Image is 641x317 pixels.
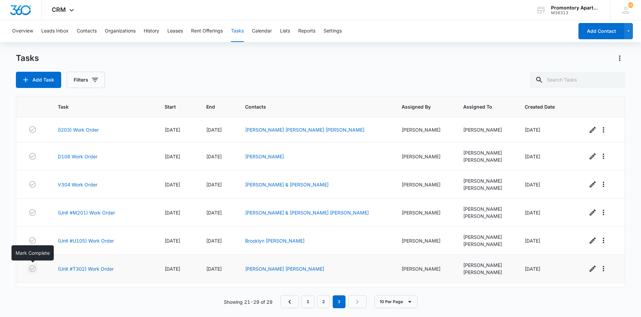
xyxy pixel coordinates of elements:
span: [DATE] [525,154,540,159]
a: Page 1 [302,295,314,308]
button: Leases [167,20,183,42]
div: [PERSON_NAME] [463,241,508,248]
div: [PERSON_NAME] [463,262,508,269]
span: Contacts [245,103,376,110]
input: Search Tasks [530,72,625,88]
span: Assigned To [463,103,499,110]
a: (Unit #M201) Work Order [58,209,115,216]
span: [DATE] [165,238,180,244]
a: (I203) Work Order [58,126,99,133]
span: [DATE] [206,266,222,272]
span: Task [58,103,139,110]
p: Showing 21-29 of 29 [224,298,272,305]
a: [PERSON_NAME] [PERSON_NAME] [245,266,324,272]
button: Tasks [231,20,244,42]
button: Calendar [252,20,272,42]
div: [PERSON_NAME] [402,126,447,133]
button: Rent Offerings [191,20,223,42]
div: [PERSON_NAME] [463,233,508,241]
div: Mark Complete [11,245,54,261]
div: [PERSON_NAME] [402,181,447,188]
div: account id [551,10,600,15]
button: Actions [614,53,625,64]
span: End [206,103,219,110]
a: (Unit #U105) Work Order [58,237,114,244]
button: Leads Inbox [41,20,69,42]
a: D108 Work Order [58,153,97,160]
span: [DATE] [525,127,540,133]
button: Reports [298,20,315,42]
div: [PERSON_NAME] [463,149,508,156]
span: [DATE] [206,127,222,133]
div: [PERSON_NAME] [402,153,447,160]
div: [PERSON_NAME] [463,205,508,212]
nav: Pagination [281,295,366,308]
a: [PERSON_NAME] [PERSON_NAME] [PERSON_NAME] [245,127,364,133]
div: account name [551,5,600,10]
span: [DATE] [525,238,540,244]
span: [DATE] [525,210,540,216]
span: [DATE] [206,210,222,216]
button: Add Contact [578,23,624,39]
span: Assigned By [402,103,437,110]
em: 3 [333,295,346,308]
span: [DATE] [525,266,540,272]
span: [DATE] [165,210,180,216]
span: CRM [52,6,66,13]
button: Contacts [77,20,97,42]
span: Created Date [525,103,562,110]
a: Previous Page [281,295,299,308]
a: [PERSON_NAME] & [PERSON_NAME] [PERSON_NAME] [245,210,369,216]
span: [DATE] [165,154,180,159]
span: Start [165,103,180,110]
span: [DATE] [206,182,222,187]
button: Overview [12,20,33,42]
a: V304 Work Order [58,181,97,188]
div: [PERSON_NAME] [463,177,508,184]
button: Add Task [16,72,61,88]
span: [DATE] [165,266,180,272]
div: [PERSON_NAME] [463,156,508,163]
span: 155 [628,2,633,8]
span: [DATE] [206,238,222,244]
div: [PERSON_NAME] [463,212,508,220]
a: Brooklyn [PERSON_NAME] [245,238,305,244]
div: [PERSON_NAME] [463,184,508,191]
span: [DATE] [206,154,222,159]
span: [DATE] [525,182,540,187]
button: Filters [67,72,105,88]
button: Organizations [105,20,136,42]
a: (Unit #T302) Work Order [58,265,114,272]
button: 10 Per Page [375,295,418,308]
div: [PERSON_NAME] [402,209,447,216]
a: [PERSON_NAME] [245,154,284,159]
span: [DATE] [165,127,180,133]
div: [PERSON_NAME] [463,126,508,133]
button: History [144,20,159,42]
div: [PERSON_NAME] [402,237,447,244]
div: notifications count [628,2,633,8]
h1: Tasks [16,53,39,63]
span: [DATE] [165,182,180,187]
a: Page 2 [317,295,330,308]
div: [PERSON_NAME] [463,269,508,276]
a: [PERSON_NAME] & [PERSON_NAME] [245,182,329,187]
button: Settings [324,20,342,42]
button: Lists [280,20,290,42]
div: [PERSON_NAME] [402,265,447,272]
